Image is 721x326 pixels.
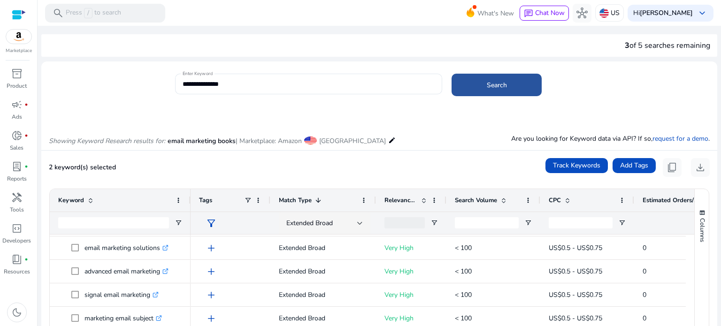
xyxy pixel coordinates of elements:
[11,223,23,234] span: code_blocks
[643,314,646,323] span: 0
[384,238,438,258] p: Very High
[206,313,217,324] span: add
[175,219,182,227] button: Open Filter Menu
[58,217,169,228] input: Keyword Filter Input
[384,196,417,205] span: Relevance Score
[12,113,22,121] p: Ads
[11,254,23,265] span: book_4
[455,314,472,323] span: < 100
[183,70,213,77] mat-label: Enter Keyword
[7,174,27,183] p: Reports
[697,8,708,19] span: keyboard_arrow_down
[599,8,609,18] img: us.svg
[643,243,646,252] span: 0
[652,134,708,143] a: request for a demo
[549,217,613,228] input: CPC Filter Input
[698,218,706,242] span: Columns
[549,267,602,276] span: US$0.5 - US$0.75
[573,4,591,23] button: hub
[455,290,472,299] span: < 100
[84,285,159,304] p: signal email marketing
[643,290,646,299] span: 0
[695,162,706,173] span: download
[6,47,32,54] p: Marketplace
[7,82,27,90] p: Product
[206,218,217,229] span: filter_alt
[430,219,438,227] button: Open Filter Menu
[667,162,678,173] span: content_copy
[455,196,497,205] span: Search Volume
[49,136,165,145] i: Showing Keyword Research results for:
[643,267,646,276] span: 0
[49,163,116,172] span: 2 keyword(s) selected
[84,238,169,258] p: email marketing solutions
[279,262,368,281] p: Extended Broad
[633,10,693,16] p: Hi
[452,74,542,96] button: Search
[455,217,519,228] input: Search Volume Filter Input
[384,285,438,304] p: Very High
[388,135,396,146] mat-icon: edit
[620,160,648,170] span: Add Tags
[84,8,92,18] span: /
[549,290,602,299] span: US$0.5 - US$0.75
[319,136,386,145] span: [GEOGRAPHIC_DATA]
[625,40,629,51] span: 3
[11,99,23,110] span: campaign
[286,219,333,227] span: Extended Broad
[279,238,368,258] p: Extended Broad
[24,165,28,168] span: fiber_manual_record
[487,80,507,90] span: Search
[511,134,710,144] p: Are you looking for Keyword data via API? If so, .
[279,285,368,304] p: Extended Broad
[611,5,620,21] p: US
[545,158,608,173] button: Track Keywords
[6,30,31,44] img: amazon.svg
[58,196,84,205] span: Keyword
[643,196,699,205] span: Estimated Orders/Month
[24,134,28,137] span: fiber_manual_record
[24,258,28,261] span: fiber_manual_record
[477,5,514,22] span: What's New
[691,158,710,177] button: download
[384,262,438,281] p: Very High
[549,314,602,323] span: US$0.5 - US$0.75
[535,8,565,17] span: Chat Now
[553,160,600,170] span: Track Keywords
[4,267,30,276] p: Resources
[11,192,23,203] span: handyman
[549,196,561,205] span: CPC
[455,243,472,252] span: < 100
[84,262,169,281] p: advanced email marketing
[640,8,693,17] b: [PERSON_NAME]
[455,267,472,276] span: < 100
[524,9,533,18] span: chat
[11,130,23,141] span: donut_small
[618,219,626,227] button: Open Filter Menu
[24,103,28,106] span: fiber_manual_record
[279,196,312,205] span: Match Type
[199,196,212,205] span: Tags
[53,8,64,19] span: search
[66,8,121,18] p: Press to search
[613,158,656,173] button: Add Tags
[625,40,710,51] div: of 5 searches remaining
[576,8,588,19] span: hub
[549,243,602,252] span: US$0.5 - US$0.75
[11,307,23,318] span: dark_mode
[11,68,23,79] span: inventory_2
[206,266,217,277] span: add
[2,236,31,245] p: Developers
[520,6,569,21] button: chatChat Now
[206,289,217,301] span: add
[168,136,236,145] span: email marketing books
[11,161,23,172] span: lab_profile
[10,144,23,152] p: Sales
[10,205,24,214] p: Tools
[663,158,682,177] button: content_copy
[524,219,532,227] button: Open Filter Menu
[236,136,302,145] span: | Marketplace: Amazon
[206,243,217,254] span: add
